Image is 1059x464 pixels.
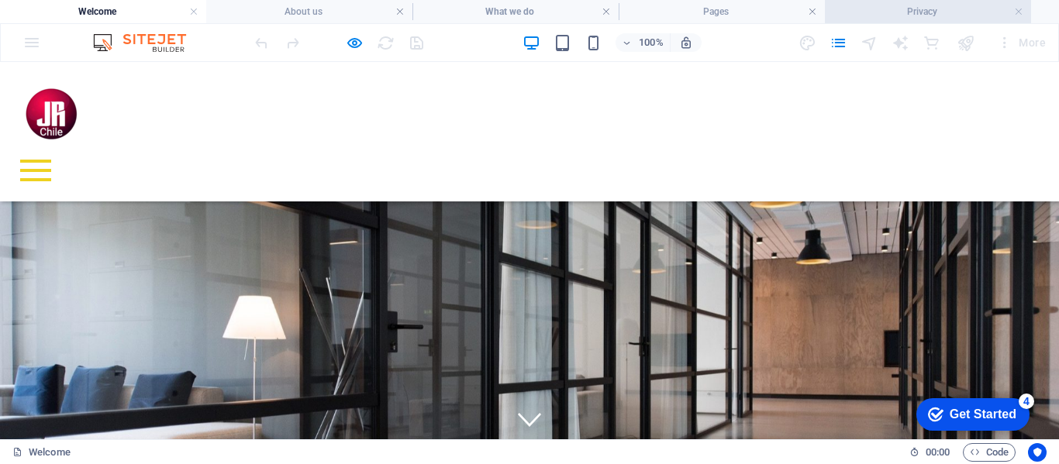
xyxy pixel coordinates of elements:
h4: Pages [619,3,825,20]
button: 100% [616,33,671,52]
img: Editor Logo [89,33,205,52]
img: jr-removebg-preview-iJxpu2IO88eOVjqO8nYpaw.png [12,12,90,90]
button: Code [963,443,1016,462]
button: pages [830,33,848,52]
i: On resize automatically adjust zoom level to fit chosen device. [679,36,693,50]
h6: Session time [909,443,950,462]
button: Usercentrics [1028,443,1047,462]
h4: About us [206,3,412,20]
h4: Privacy [825,3,1031,20]
h4: What we do [412,3,619,20]
span: : [937,446,939,458]
div: Get Started 4 items remaining, 20% complete [12,8,126,40]
div: 4 [115,3,130,19]
h6: 100% [639,33,664,52]
span: Code [970,443,1009,462]
span: 00 00 [926,443,950,462]
i: Pages (Ctrl+Alt+S) [830,34,847,52]
a: Click to cancel selection. Double-click to open Pages [12,443,71,462]
div: Get Started [46,17,112,31]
